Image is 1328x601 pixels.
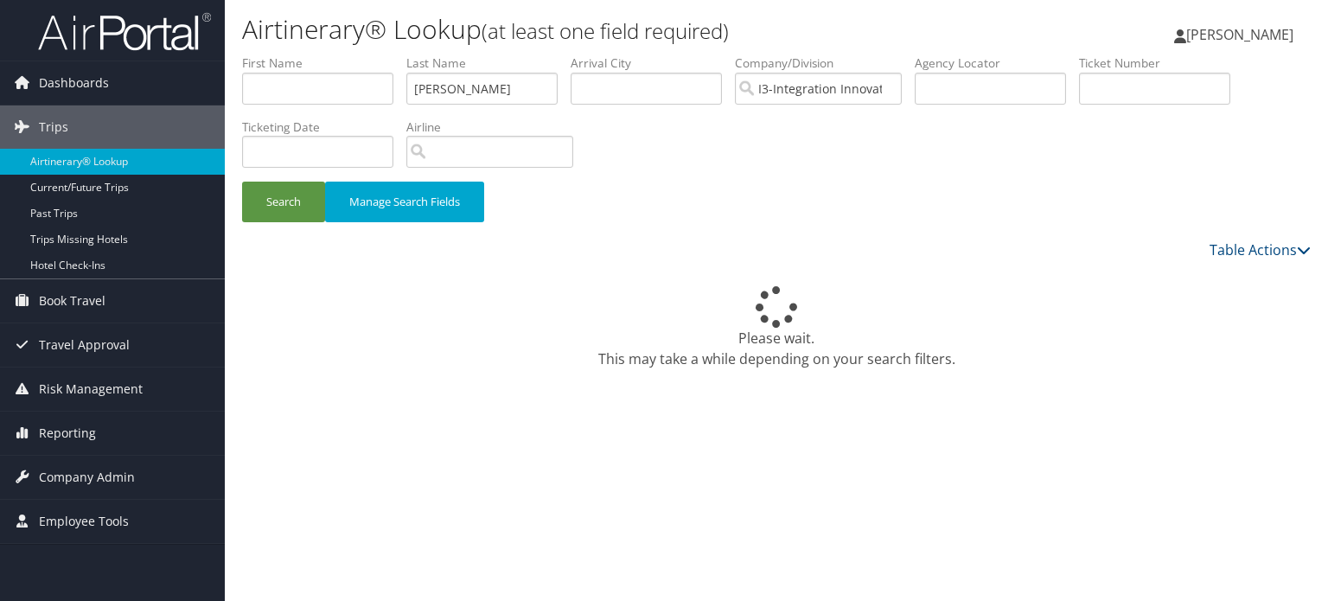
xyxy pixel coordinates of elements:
label: Company/Division [735,54,915,72]
div: Please wait. This may take a while depending on your search filters. [242,286,1311,369]
span: Employee Tools [39,500,129,543]
button: Search [242,182,325,222]
label: Last Name [406,54,571,72]
span: Reporting [39,412,96,455]
h1: Airtinerary® Lookup [242,11,954,48]
label: First Name [242,54,406,72]
span: Dashboards [39,61,109,105]
small: (at least one field required) [482,16,729,45]
span: Company Admin [39,456,135,499]
img: airportal-logo.png [38,11,211,52]
label: Ticketing Date [242,118,406,136]
span: Book Travel [39,279,105,323]
label: Airline [406,118,586,136]
span: Risk Management [39,368,143,411]
span: Travel Approval [39,323,130,367]
button: Manage Search Fields [325,182,484,222]
a: Table Actions [1210,240,1311,259]
span: Trips [39,105,68,149]
a: [PERSON_NAME] [1174,9,1311,61]
label: Agency Locator [915,54,1079,72]
label: Ticket Number [1079,54,1243,72]
label: Arrival City [571,54,735,72]
span: [PERSON_NAME] [1186,25,1293,44]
